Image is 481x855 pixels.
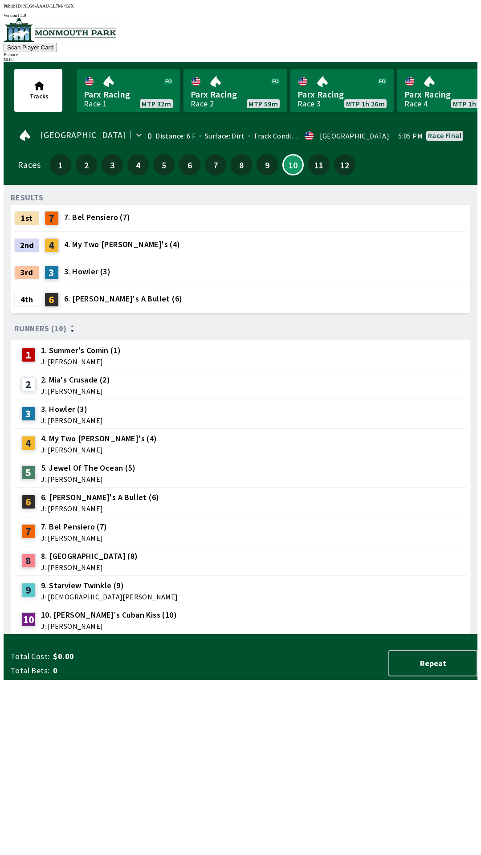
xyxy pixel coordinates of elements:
span: J: [PERSON_NAME] [41,387,110,395]
span: Parx Racing [191,89,280,100]
a: Parx RacingRace 1MTP 32m [77,69,180,112]
span: 2 [78,162,95,168]
button: 12 [334,154,355,175]
span: J: [PERSON_NAME] [41,534,107,541]
span: Distance: 6 F [155,131,196,140]
button: Repeat [388,650,477,676]
div: Race 4 [404,100,428,107]
div: 4 [45,238,59,252]
span: Total Cost: [11,651,49,662]
span: MTP 59m [249,100,278,107]
span: $0.00 [53,651,193,662]
span: 4. My Two [PERSON_NAME]'s (4) [64,239,180,250]
button: 8 [231,154,252,175]
div: 6 [45,293,59,307]
span: Surface: Dirt [196,131,245,140]
div: Race 3 [298,100,321,107]
div: Race 2 [191,100,214,107]
span: J: [PERSON_NAME] [41,476,135,483]
span: 8 [233,162,250,168]
span: [GEOGRAPHIC_DATA] [41,131,126,138]
span: 5. Jewel Of The Ocean (5) [41,462,135,474]
span: 3 [104,162,121,168]
div: 2 [21,377,36,391]
span: 3. Howler (3) [41,403,103,415]
div: 4 [21,436,36,450]
div: 3rd [14,265,39,280]
span: 6 [181,162,198,168]
span: J: [DEMOGRAPHIC_DATA][PERSON_NAME] [41,593,178,600]
span: 9. Starview Twinkle (9) [41,580,178,591]
button: 6 [179,154,200,175]
span: 9 [259,162,276,168]
span: Tracks [30,92,49,100]
span: 12 [336,162,353,168]
span: Total Bets: [11,665,49,676]
span: J: [PERSON_NAME] [41,505,159,512]
button: 1 [50,154,71,175]
div: Public ID: [4,4,477,8]
span: J: [PERSON_NAME] [41,564,138,571]
div: Runners (10) [14,324,467,333]
button: 9 [257,154,278,175]
span: Parx Racing [84,89,173,100]
span: MTP 32m [142,100,171,107]
div: 7 [21,524,36,538]
button: 3 [102,154,123,175]
span: Track Condition: Firm [245,131,323,140]
span: NLG6-AAAU-LL7M-4GJX [23,4,74,8]
button: 11 [308,154,330,175]
span: 1. Summer's Comin (1) [41,345,121,356]
div: Race 1 [84,100,107,107]
button: Scan Player Card [4,43,57,52]
button: 10 [282,154,304,175]
span: Runners (10) [14,325,67,332]
div: 9 [21,583,36,597]
span: 0 [53,665,193,676]
div: 10 [21,612,36,627]
span: Parx Racing [298,89,387,100]
span: 1 [52,162,69,168]
button: 7 [205,154,226,175]
span: 4. My Two [PERSON_NAME]'s (4) [41,433,157,444]
span: 3. Howler (3) [64,266,110,277]
div: Version 1.4.0 [4,13,477,18]
div: Balance [4,52,477,57]
span: J: [PERSON_NAME] [41,623,177,630]
span: J: [PERSON_NAME] [41,446,157,453]
div: 0 [147,132,152,139]
span: 5:05 PM [398,132,423,139]
a: Parx RacingRace 2MTP 59m [183,69,287,112]
span: J: [PERSON_NAME] [41,358,121,365]
div: Race final [428,132,461,139]
span: 11 [310,162,327,168]
div: 3 [21,407,36,421]
div: 6 [21,495,36,509]
a: Parx RacingRace 3MTP 1h 26m [290,69,394,112]
div: 3 [45,265,59,280]
span: Repeat [396,658,469,668]
div: 8 [21,554,36,568]
div: [GEOGRAPHIC_DATA] [320,132,389,139]
span: 10 [285,163,301,167]
span: J: [PERSON_NAME] [41,417,103,424]
div: 1 [21,348,36,362]
div: 1st [14,211,39,225]
div: Races [18,161,41,168]
span: 5 [155,162,172,168]
span: 6. [PERSON_NAME]'s A Bullet (6) [41,492,159,503]
span: MTP 1h 26m [346,100,385,107]
span: 7 [207,162,224,168]
div: 2nd [14,238,39,252]
span: 8. [GEOGRAPHIC_DATA] (8) [41,550,138,562]
img: venue logo [4,18,116,42]
span: 2. Mia's Crusade (2) [41,374,110,386]
button: 5 [153,154,175,175]
div: $ 0.00 [4,57,477,62]
div: 5 [21,465,36,480]
span: 7. Bel Pensiero (7) [64,212,130,223]
div: 7 [45,211,59,225]
button: 2 [76,154,97,175]
div: RESULTS [11,194,44,201]
span: 6. [PERSON_NAME]'s A Bullet (6) [64,293,182,305]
